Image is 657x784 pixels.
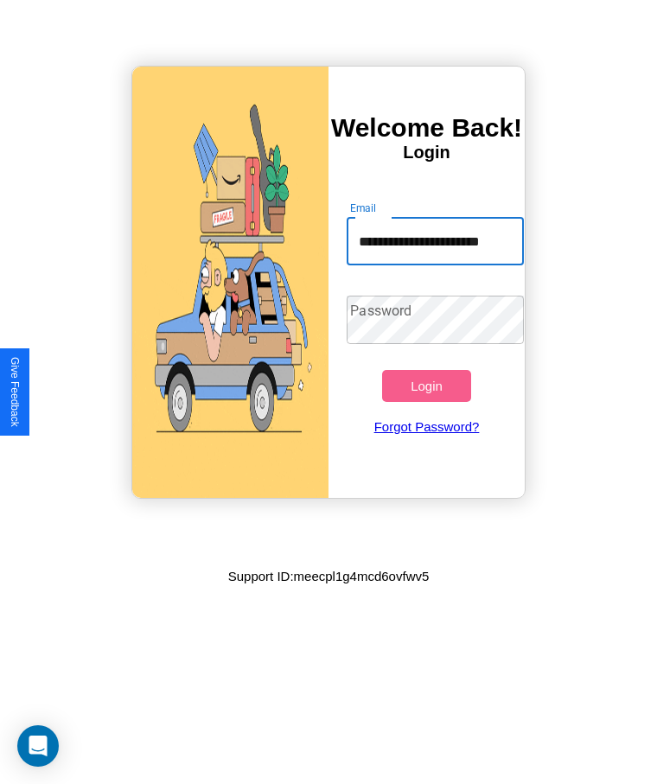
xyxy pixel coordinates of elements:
[328,143,525,163] h4: Login
[382,370,470,402] button: Login
[228,564,430,588] p: Support ID: meecpl1g4mcd6ovfwv5
[350,201,377,215] label: Email
[328,113,525,143] h3: Welcome Back!
[132,67,328,498] img: gif
[17,725,59,767] div: Open Intercom Messenger
[338,402,514,451] a: Forgot Password?
[9,357,21,427] div: Give Feedback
